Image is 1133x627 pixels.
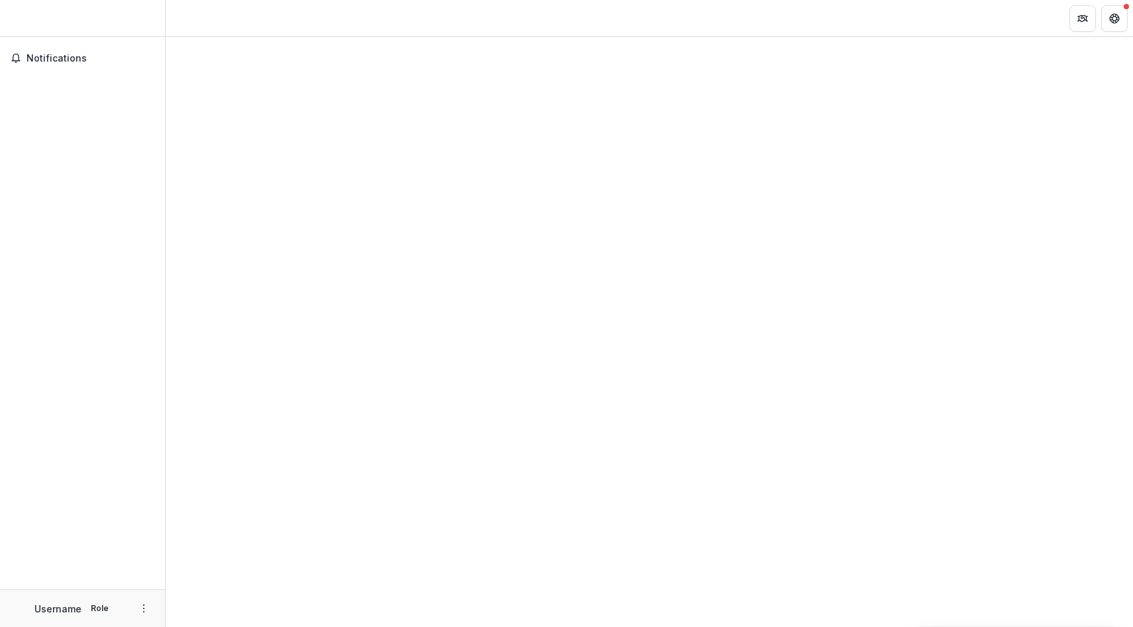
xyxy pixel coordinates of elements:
button: More [136,601,152,616]
p: Username [34,602,81,616]
button: Get Help [1101,5,1128,32]
button: Notifications [5,48,160,69]
span: Notifications [27,53,154,64]
p: Role [87,603,113,614]
button: Partners [1069,5,1096,32]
